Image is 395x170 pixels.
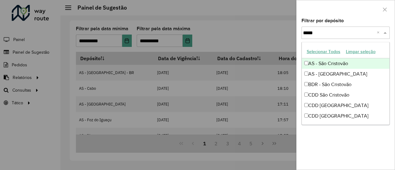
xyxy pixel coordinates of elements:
label: Filtrar por depósito [301,17,344,24]
div: CDD São Cristovão [302,90,390,100]
div: CDD [GEOGRAPHIC_DATA] [302,100,390,111]
button: Limpar seleção [343,47,378,56]
div: CDD [GEOGRAPHIC_DATA] [302,111,390,121]
ng-dropdown-panel: Options list [301,42,390,125]
div: BDR - São Cristovão [302,79,390,90]
span: Clear all [377,29,382,36]
div: AS - São Cristovão [302,58,390,69]
div: AS - [GEOGRAPHIC_DATA] [302,69,390,79]
button: Selecionar Todos [304,47,343,56]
